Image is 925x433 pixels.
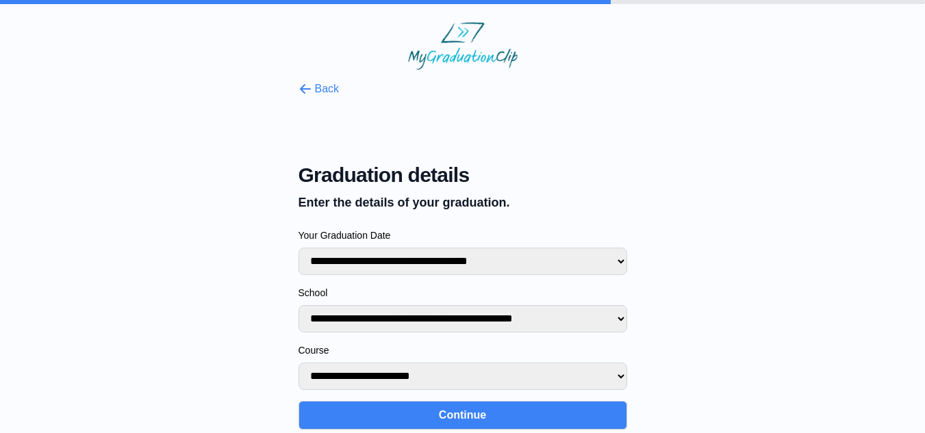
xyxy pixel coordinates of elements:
[299,193,627,212] p: Enter the details of your graduation.
[299,163,627,187] span: Graduation details
[299,343,627,357] label: Course
[299,81,340,97] button: Back
[299,228,627,242] label: Your Graduation Date
[299,286,627,300] label: School
[299,401,627,430] button: Continue
[408,22,518,70] img: MyGraduationClip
